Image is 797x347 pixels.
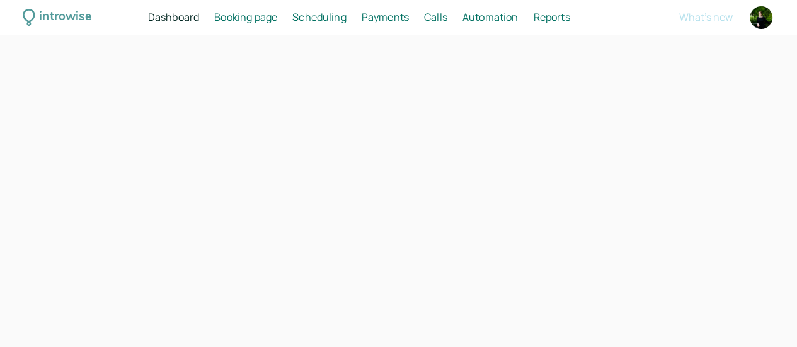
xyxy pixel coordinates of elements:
[679,10,733,24] span: What's new
[462,9,519,26] a: Automation
[362,10,409,24] span: Payments
[533,9,570,26] a: Reports
[362,9,409,26] a: Payments
[734,287,797,347] iframe: Chat Widget
[292,9,347,26] a: Scheduling
[23,8,91,27] a: introwise
[424,10,447,24] span: Calls
[679,11,733,23] button: What's new
[533,10,570,24] span: Reports
[462,10,519,24] span: Automation
[214,10,277,24] span: Booking page
[214,9,277,26] a: Booking page
[424,9,447,26] a: Calls
[39,8,91,27] div: introwise
[748,4,774,31] a: Account
[292,10,347,24] span: Scheduling
[148,9,199,26] a: Dashboard
[148,10,199,24] span: Dashboard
